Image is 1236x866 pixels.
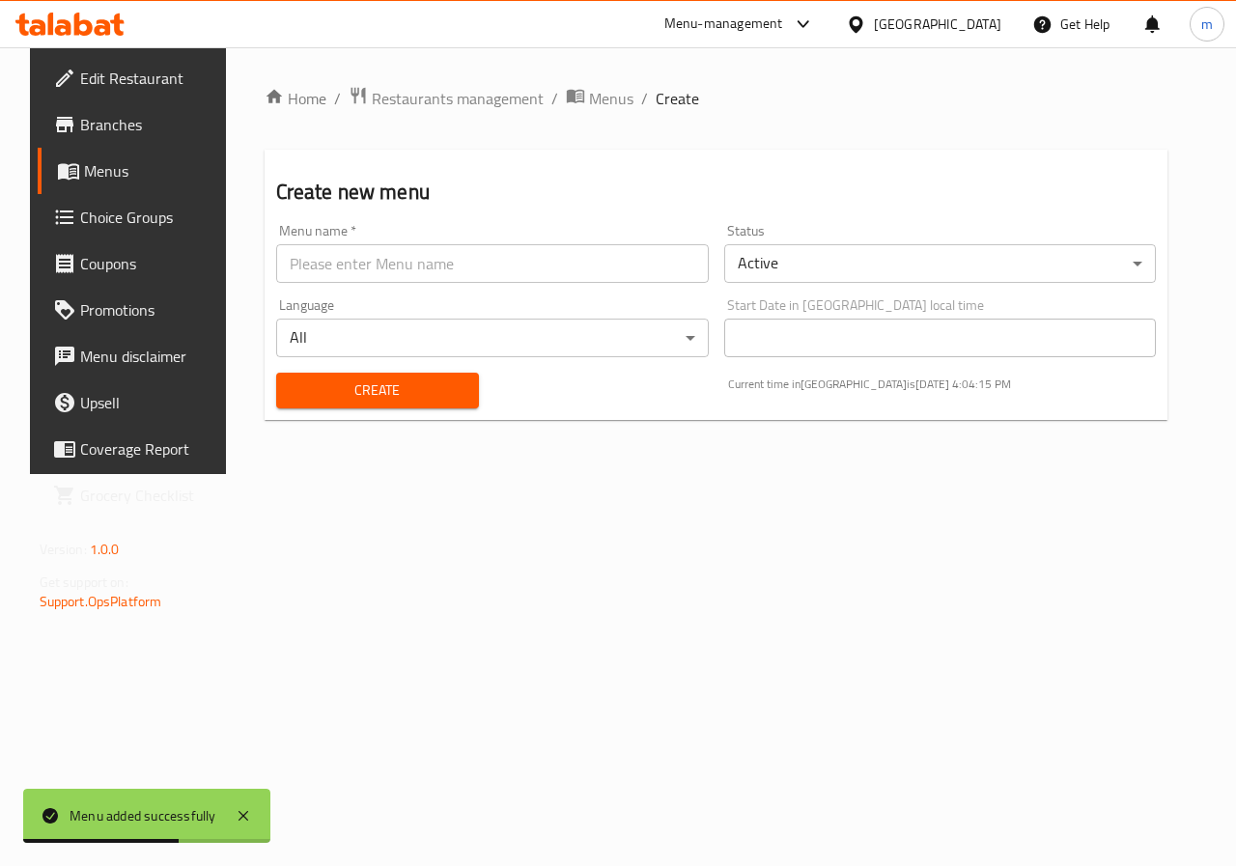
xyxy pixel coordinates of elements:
[656,87,699,110] span: Create
[38,240,237,287] a: Coupons
[276,373,479,408] button: Create
[80,206,221,229] span: Choice Groups
[265,87,326,110] a: Home
[372,87,544,110] span: Restaurants management
[349,86,544,111] a: Restaurants management
[80,345,221,368] span: Menu disclaimer
[80,113,221,136] span: Branches
[276,319,709,357] div: All
[589,87,633,110] span: Menus
[84,159,221,182] span: Menus
[40,589,162,614] a: Support.OpsPlatform
[874,14,1001,35] div: [GEOGRAPHIC_DATA]
[728,376,1157,393] p: Current time in [GEOGRAPHIC_DATA] is [DATE] 4:04:15 PM
[38,194,237,240] a: Choice Groups
[40,570,128,595] span: Get support on:
[38,287,237,333] a: Promotions
[641,87,648,110] li: /
[724,244,1157,283] div: Active
[38,148,237,194] a: Menus
[80,67,221,90] span: Edit Restaurant
[1201,14,1213,35] span: m
[38,426,237,472] a: Coverage Report
[38,101,237,148] a: Branches
[292,378,463,403] span: Create
[334,87,341,110] li: /
[38,379,237,426] a: Upsell
[70,805,216,826] div: Menu added successfully
[90,537,120,562] span: 1.0.0
[80,484,221,507] span: Grocery Checklist
[38,472,237,518] a: Grocery Checklist
[40,537,87,562] span: Version:
[551,87,558,110] li: /
[566,86,633,111] a: Menus
[80,252,221,275] span: Coupons
[80,437,221,461] span: Coverage Report
[80,391,221,414] span: Upsell
[38,333,237,379] a: Menu disclaimer
[276,178,1157,207] h2: Create new menu
[38,55,237,101] a: Edit Restaurant
[80,298,221,321] span: Promotions
[265,86,1168,111] nav: breadcrumb
[664,13,783,36] div: Menu-management
[276,244,709,283] input: Please enter Menu name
